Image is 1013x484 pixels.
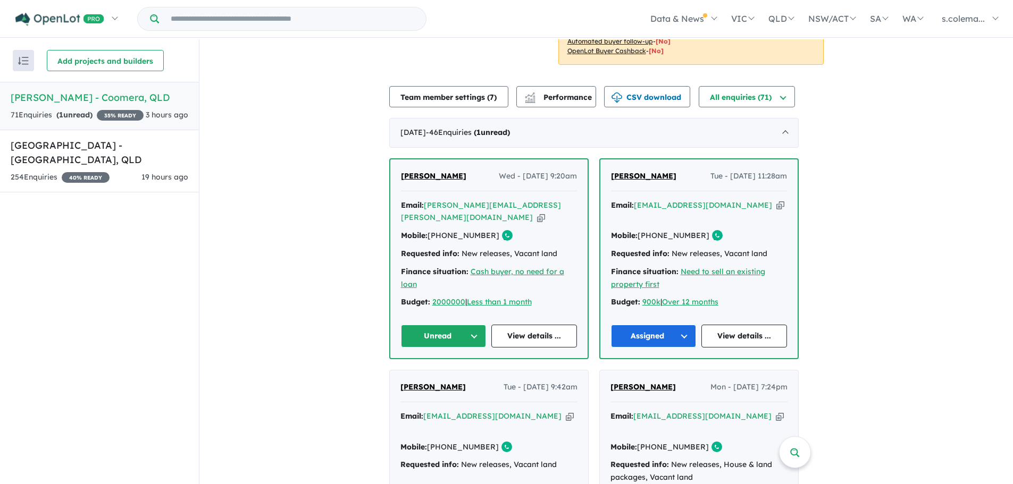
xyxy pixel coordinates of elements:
[610,460,669,469] strong: Requested info:
[637,442,709,452] a: [PHONE_NUMBER]
[11,171,110,184] div: 254 Enquir ies
[474,128,510,137] strong: ( unread)
[11,138,188,167] h5: [GEOGRAPHIC_DATA] - [GEOGRAPHIC_DATA] , QLD
[401,249,459,258] strong: Requested info:
[401,170,466,183] a: [PERSON_NAME]
[710,170,787,183] span: Tue - [DATE] 11:28am
[610,458,788,484] div: New releases, House & land packages, Vacant land
[942,13,985,24] span: s.colema...
[776,411,784,422] button: Copy
[610,382,676,392] span: [PERSON_NAME]
[11,109,144,122] div: 71 Enquir ies
[491,325,577,347] a: View details ...
[401,267,564,289] a: Cash buyer, no need for a loan
[611,296,787,309] div: |
[649,47,664,55] span: [No]
[610,411,633,421] strong: Email:
[499,170,577,183] span: Wed - [DATE] 9:20am
[490,92,494,102] span: 7
[423,411,562,421] a: [EMAIL_ADDRESS][DOMAIN_NAME]
[611,249,669,258] strong: Requested info:
[389,118,799,148] div: [DATE]
[400,458,577,471] div: New releases, Vacant land
[428,231,499,240] a: [PHONE_NUMBER]
[611,325,697,347] button: Assigned
[610,381,676,394] a: [PERSON_NAME]
[401,231,428,240] strong: Mobile:
[161,7,424,30] input: Try estate name, suburb, builder or developer
[662,297,718,307] a: Over 12 months
[611,231,638,240] strong: Mobile:
[400,382,466,392] span: [PERSON_NAME]
[611,267,765,289] a: Need to sell an existing property first
[15,13,104,26] img: Openlot PRO Logo White
[426,128,510,137] span: - 46 Enquir ies
[656,37,671,45] span: [No]
[400,460,459,469] strong: Requested info:
[401,296,577,309] div: |
[612,92,622,103] img: download icon
[401,297,430,307] strong: Budget:
[427,442,499,452] a: [PHONE_NUMBER]
[611,200,634,210] strong: Email:
[56,110,93,120] strong: ( unread)
[141,172,188,182] span: 19 hours ago
[400,442,427,452] strong: Mobile:
[638,231,709,240] a: [PHONE_NUMBER]
[634,200,772,210] a: [EMAIL_ADDRESS][DOMAIN_NAME]
[526,92,592,102] span: Performance
[604,86,690,107] button: CSV download
[642,297,660,307] a: 900k
[525,96,535,103] img: bar-chart.svg
[400,411,423,421] strong: Email:
[59,110,63,120] span: 1
[47,50,164,71] button: Add projects and builders
[516,86,596,107] button: Performance
[401,248,577,260] div: New releases, Vacant land
[62,172,110,183] span: 40 % READY
[401,267,468,276] strong: Finance situation:
[633,411,772,421] a: [EMAIL_ADDRESS][DOMAIN_NAME]
[146,110,188,120] span: 3 hours ago
[401,325,487,347] button: Unread
[537,212,545,223] button: Copy
[611,248,787,260] div: New releases, Vacant land
[567,37,653,45] u: Automated buyer follow-up
[432,297,465,307] a: 2000000
[400,381,466,394] a: [PERSON_NAME]
[504,381,577,394] span: Tue - [DATE] 9:42am
[776,200,784,211] button: Copy
[610,442,637,452] strong: Mobile:
[97,110,144,121] span: 35 % READY
[699,86,795,107] button: All enquiries (71)
[701,325,787,347] a: View details ...
[525,92,534,98] img: line-chart.svg
[567,47,646,55] u: OpenLot Buyer Cashback
[611,267,679,276] strong: Finance situation:
[467,297,532,307] a: Less than 1 month
[389,86,508,107] button: Team member settings (7)
[611,297,640,307] strong: Budget:
[18,57,29,65] img: sort.svg
[710,381,788,394] span: Mon - [DATE] 7:24pm
[11,90,188,105] h5: [PERSON_NAME] - Coomera , QLD
[401,200,424,210] strong: Email:
[476,128,481,137] span: 1
[401,200,561,223] a: [PERSON_NAME][EMAIL_ADDRESS][PERSON_NAME][DOMAIN_NAME]
[611,171,676,181] span: [PERSON_NAME]
[566,411,574,422] button: Copy
[401,171,466,181] span: [PERSON_NAME]
[611,170,676,183] a: [PERSON_NAME]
